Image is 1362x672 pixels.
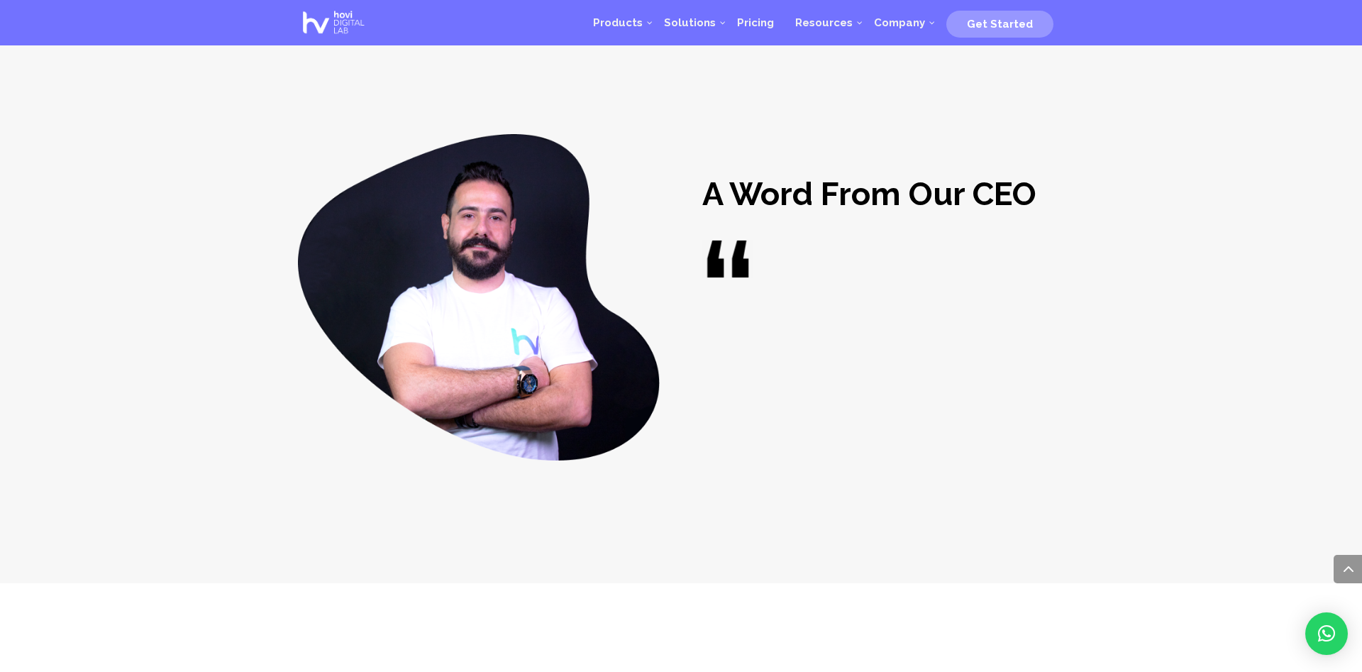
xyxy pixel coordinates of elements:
a: Company [863,1,936,44]
a: Pricing [726,1,785,44]
a: Solutions [653,1,726,44]
span: Solutions [664,16,716,29]
span: Pricing [737,16,774,29]
span: Resources [795,16,853,29]
span: Products [593,16,643,29]
a: Get Started [946,12,1053,33]
img: Screen Shot 2022-05-17 at 9.35.06 AM [702,240,753,278]
span: A Word From Our CEO [702,175,1036,213]
a: Products [582,1,653,44]
span: Get Started [967,18,1033,31]
img: CEO-word [298,134,660,461]
a: Resources [785,1,863,44]
span: Company [874,16,925,29]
